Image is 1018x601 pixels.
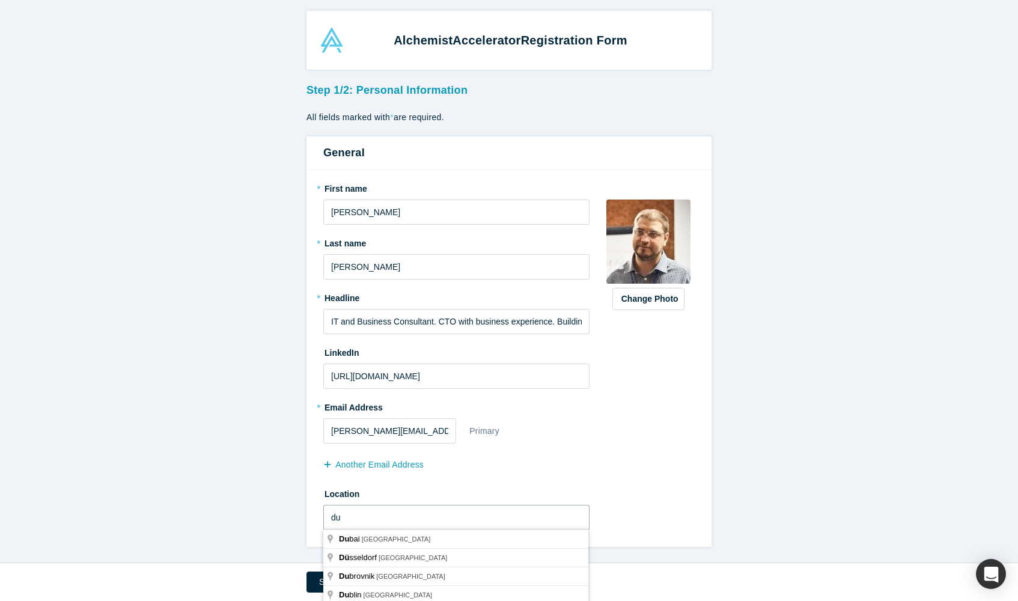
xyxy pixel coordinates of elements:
label: Last name [323,233,590,250]
span: bai [339,534,362,543]
label: Headline [323,288,590,305]
div: Primary [469,421,500,442]
label: Location [323,484,590,501]
input: Partner, CEO [323,309,590,334]
span: brovnik [339,572,376,581]
span: [GEOGRAPHIC_DATA] [379,554,448,561]
img: Alchemist Accelerator Logo [319,28,344,53]
button: Change Photo [612,288,684,310]
span: blin [339,590,364,599]
span: Du [339,572,349,581]
span: [GEOGRAPHIC_DATA] [362,535,431,543]
span: [GEOGRAPHIC_DATA] [376,573,445,580]
h3: General [323,145,695,161]
span: sseldorf [339,553,379,562]
button: another Email Address [323,454,436,475]
span: [GEOGRAPHIC_DATA] [364,591,433,599]
strong: Alchemist Registration Form [394,34,627,47]
label: Email Address [323,397,383,414]
img: Profile user default [606,200,690,284]
input: Enter a location [323,505,590,530]
span: Dü [339,553,349,562]
label: First name [323,178,590,195]
p: All fields marked with are required. [306,111,712,124]
h3: Step 1/2: Personal Information [306,78,712,99]
button: Save & Continue [306,572,395,593]
span: Du [339,534,349,543]
span: Du [339,590,349,599]
label: LinkedIn [323,343,359,359]
span: Accelerator [453,34,520,47]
